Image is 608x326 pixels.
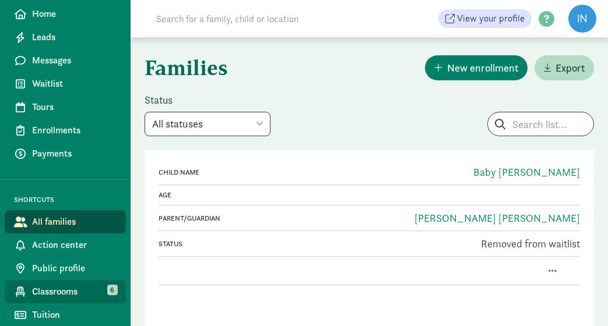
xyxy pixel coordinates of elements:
span: New enrollment [447,60,518,76]
label: Status [145,93,270,107]
span: Classrooms [32,285,117,299]
span: View your profile [457,12,525,26]
span: Waitlist [32,77,117,91]
a: Classrooms [5,280,126,303]
span: Payments [32,147,117,161]
button: New enrollment [425,55,528,80]
a: Enrollments [5,119,126,142]
div: Child name [159,167,367,178]
div: Parent/Guardian [159,213,367,224]
a: [PERSON_NAME] [PERSON_NAME] [414,211,580,225]
span: Public profile [32,261,117,275]
a: Messages [5,49,126,72]
span: Leads [32,30,117,44]
a: Payments [5,142,126,165]
a: Action center 6 [5,233,126,257]
a: Waitlist [5,72,126,95]
span: Action center [32,238,117,252]
span: Home [32,7,117,21]
input: Search list... [488,112,593,136]
div: Status [159,239,367,249]
span: Tuition [32,308,117,322]
div: Age [159,190,367,200]
div: Removed from waitlist [372,236,581,251]
a: All families [5,210,126,233]
a: Baby [PERSON_NAME] [473,165,580,179]
a: Tours [5,95,126,119]
span: Enrollments [32,123,117,137]
a: Home [5,2,126,26]
h1: Families [145,51,367,84]
button: Export [535,55,594,80]
a: Leads [5,26,126,49]
span: Messages [32,54,117,68]
span: Tours [32,100,117,114]
input: Search for a family, child or location [149,7,438,30]
a: Public profile [5,257,126,280]
span: All families [32,215,117,229]
iframe: Chat Widget [550,270,608,326]
a: View your profile [438,9,532,28]
span: Export [556,60,585,76]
